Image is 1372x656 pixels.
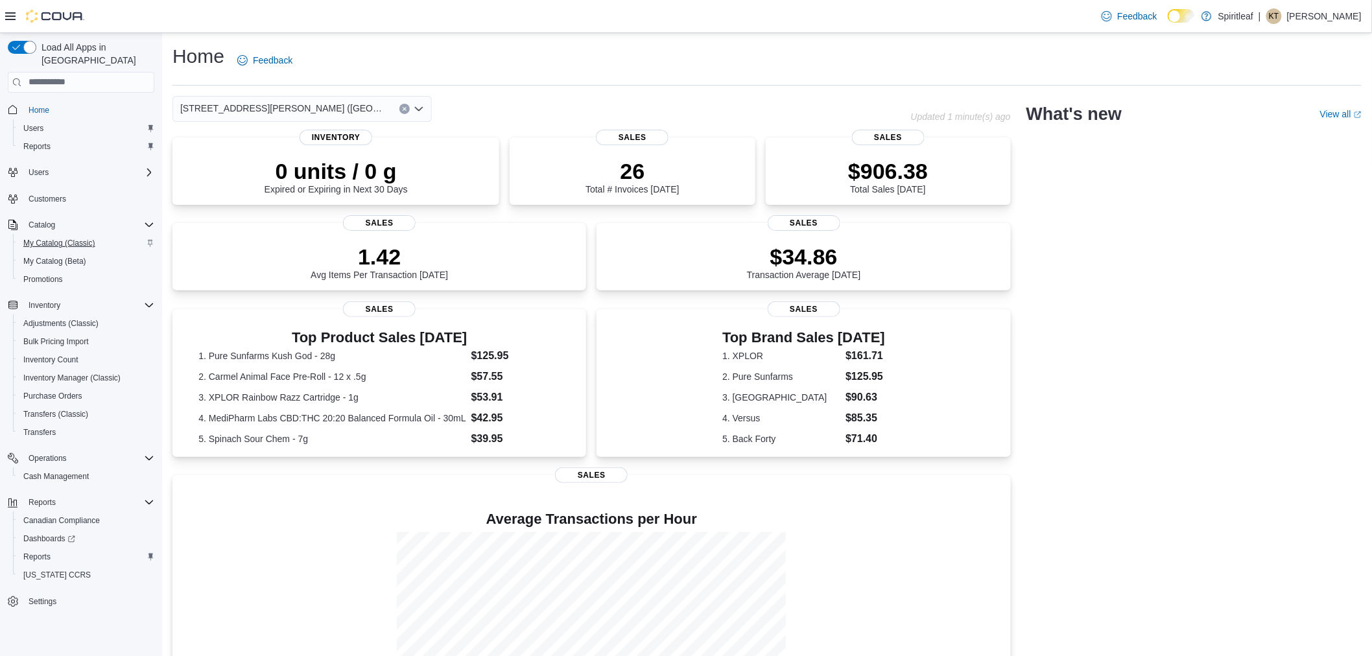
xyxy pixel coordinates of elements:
[23,165,154,180] span: Users
[585,158,679,184] p: 26
[23,141,51,152] span: Reports
[1096,3,1162,29] a: Feedback
[23,570,91,580] span: [US_STATE] CCRS
[1218,8,1253,24] p: Spiritleaf
[3,216,160,234] button: Catalog
[172,43,224,69] h1: Home
[3,493,160,511] button: Reports
[13,333,160,351] button: Bulk Pricing Import
[3,296,160,314] button: Inventory
[23,471,89,482] span: Cash Management
[13,387,160,405] button: Purchase Orders
[768,301,840,317] span: Sales
[198,370,466,383] dt: 2. Carmel Animal Face Pre-Roll - 12 x .5g
[848,158,928,194] div: Total Sales [DATE]
[18,316,104,331] a: Adjustments (Classic)
[722,412,840,425] dt: 4. Versus
[29,167,49,178] span: Users
[36,41,154,67] span: Load All Apps in [GEOGRAPHIC_DATA]
[23,217,60,233] button: Catalog
[18,425,154,440] span: Transfers
[18,531,80,546] a: Dashboards
[18,139,56,154] a: Reports
[471,348,560,364] dd: $125.95
[23,451,154,466] span: Operations
[3,189,160,208] button: Customers
[1320,109,1362,119] a: View allExternal link
[18,253,154,269] span: My Catalog (Beta)
[1269,8,1279,24] span: KT
[3,592,160,611] button: Settings
[18,272,154,287] span: Promotions
[13,119,160,137] button: Users
[23,298,154,313] span: Inventory
[18,513,105,528] a: Canadian Compliance
[23,495,61,510] button: Reports
[471,410,560,426] dd: $42.95
[253,54,292,67] span: Feedback
[198,391,466,404] dt: 3. XPLOR Rainbow Razz Cartridge - 1g
[29,220,55,230] span: Catalog
[846,410,885,426] dd: $85.35
[23,191,154,207] span: Customers
[311,244,448,270] p: 1.42
[29,453,67,463] span: Operations
[23,495,154,510] span: Reports
[471,390,560,405] dd: $53.91
[747,244,861,270] p: $34.86
[768,215,840,231] span: Sales
[29,497,56,508] span: Reports
[18,334,94,349] a: Bulk Pricing Import
[13,511,160,530] button: Canadian Compliance
[23,594,62,609] a: Settings
[29,300,60,310] span: Inventory
[18,469,154,484] span: Cash Management
[18,567,154,583] span: Washington CCRS
[183,511,1000,527] h4: Average Transactions per Hour
[198,349,466,362] dt: 1. Pure Sunfarms Kush God - 28g
[18,469,94,484] a: Cash Management
[343,301,416,317] span: Sales
[23,274,63,285] span: Promotions
[471,369,560,384] dd: $57.55
[13,351,160,369] button: Inventory Count
[23,515,100,526] span: Canadian Compliance
[555,467,628,483] span: Sales
[13,270,160,288] button: Promotions
[23,533,75,544] span: Dashboards
[13,548,160,566] button: Reports
[18,406,154,422] span: Transfers (Classic)
[23,355,78,365] span: Inventory Count
[585,158,679,194] div: Total # Invoices [DATE]
[1287,8,1362,24] p: [PERSON_NAME]
[848,158,928,184] p: $906.38
[471,431,560,447] dd: $39.95
[23,593,154,609] span: Settings
[23,451,72,466] button: Operations
[23,102,54,118] a: Home
[232,47,298,73] a: Feedback
[198,412,466,425] dt: 4. MediPharm Labs CBD:THC 20:20 Balanced Formula Oil - 30mL
[1354,111,1362,119] svg: External link
[852,130,925,145] span: Sales
[18,139,154,154] span: Reports
[265,158,408,184] p: 0 units / 0 g
[18,272,68,287] a: Promotions
[18,352,84,368] a: Inventory Count
[722,349,840,362] dt: 1. XPLOR
[23,409,88,419] span: Transfers (Classic)
[8,95,154,645] nav: Complex example
[13,234,160,252] button: My Catalog (Classic)
[300,130,372,145] span: Inventory
[18,549,56,565] a: Reports
[1026,104,1122,124] h2: What's new
[18,370,154,386] span: Inventory Manager (Classic)
[18,549,154,565] span: Reports
[3,449,160,467] button: Operations
[343,215,416,231] span: Sales
[1168,9,1195,23] input: Dark Mode
[18,235,101,251] a: My Catalog (Classic)
[198,432,466,445] dt: 5. Spinach Sour Chem - 7g
[13,137,160,156] button: Reports
[18,425,61,440] a: Transfers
